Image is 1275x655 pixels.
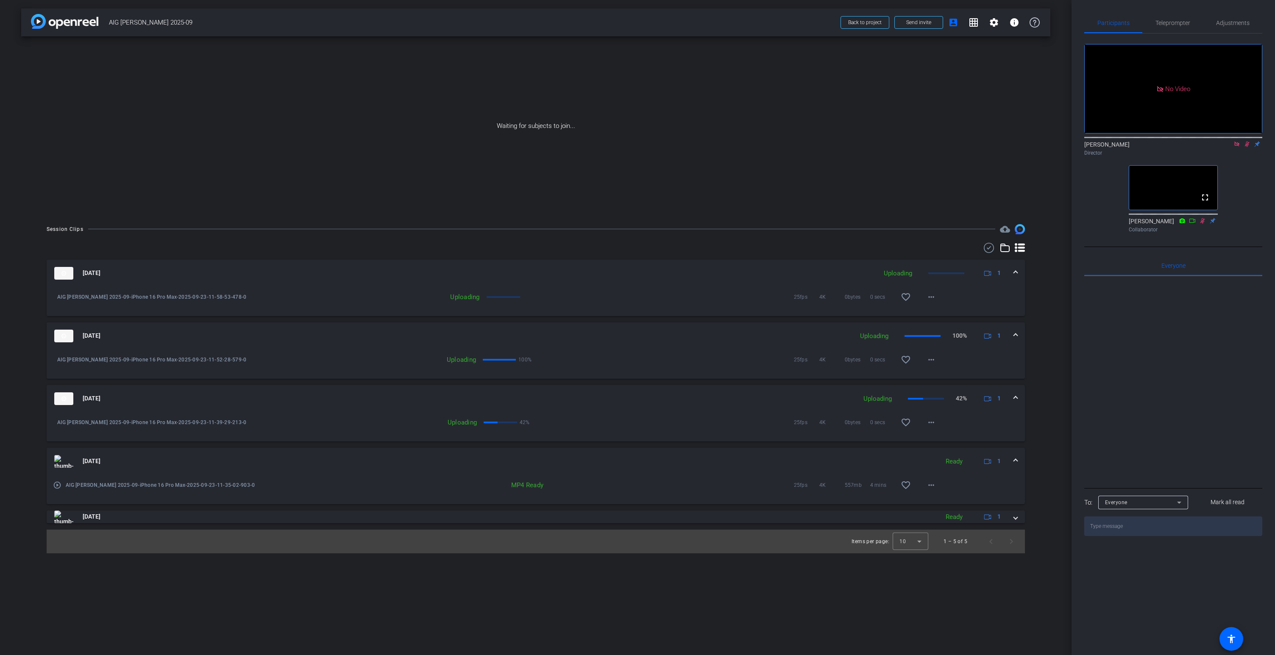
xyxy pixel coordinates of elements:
span: Back to project [848,19,882,25]
div: Uploading [304,418,481,427]
button: Next page [1001,531,1022,552]
span: [DATE] [83,457,100,466]
mat-icon: favorite_border [901,292,911,302]
img: thumb-nail [54,455,73,468]
span: AIG [PERSON_NAME] 2025-09-iPhone 16 Pro Max-2025-09-23-11-58-53-478-0 [57,293,304,301]
button: Mark all read [1193,495,1263,510]
span: Everyone [1161,263,1186,269]
div: To: [1084,498,1092,508]
mat-icon: account_box [948,17,958,28]
mat-icon: favorite_border [901,480,911,490]
span: 0 secs [870,293,896,301]
div: Session Clips [47,225,84,233]
span: 0bytes [845,293,870,301]
div: 1 – 5 of 5 [944,537,967,546]
div: thumb-nail[DATE]Ready1 [47,475,1025,504]
mat-icon: settings [989,17,999,28]
span: 25fps [794,418,819,427]
div: Uploading [304,293,484,301]
div: Director [1084,149,1262,157]
span: [DATE] [83,394,100,403]
span: AIG [PERSON_NAME] 2025-09-iPhone 16 Pro Max-2025-09-23-11-52-28-579-0 [57,355,304,364]
div: Ready [941,457,967,466]
span: Adjustments [1216,20,1250,26]
span: 1 [997,394,1001,403]
img: app-logo [31,14,98,29]
span: AIG [PERSON_NAME] 2025-09-iPhone 16 Pro Max-2025-09-23-11-35-02-903-0 [66,481,304,489]
mat-expansion-panel-header: thumb-nail[DATE]Ready1 [47,448,1025,475]
span: 1 [997,457,1001,466]
div: Uploading [859,394,896,404]
mat-expansion-panel-header: thumb-nail[DATE]Uploading42%1 [47,385,1025,412]
img: thumb-nail [54,267,73,280]
span: Participants [1097,20,1130,26]
div: [PERSON_NAME] [1129,217,1218,233]
span: Mark all read [1211,498,1244,507]
p: 100% [518,355,532,364]
mat-icon: more_horiz [926,480,936,490]
span: 25fps [794,355,819,364]
div: thumb-nail[DATE]Uploading42%1 [47,412,1025,441]
mat-icon: info [1009,17,1019,28]
button: Back to project [841,16,889,29]
span: Teleprompter [1155,20,1190,26]
span: 0 secs [870,355,896,364]
span: 0 secs [870,418,896,427]
div: Items per page: [852,537,889,546]
span: 4K [819,481,845,489]
span: 1 [997,331,1001,340]
span: 4K [819,418,845,427]
div: Waiting for subjects to join... [21,36,1050,216]
span: 557mb [845,481,870,489]
span: 0bytes [845,355,870,364]
span: 1 [997,512,1001,521]
span: [DATE] [83,269,100,278]
div: Uploading [856,331,893,341]
img: thumb-nail [54,511,73,523]
span: [DATE] [83,331,100,340]
span: 25fps [794,481,819,489]
div: Ready [941,512,967,522]
span: No Video [1165,85,1190,92]
mat-icon: accessibility [1226,634,1236,644]
p: 42% [520,418,530,427]
span: 4K [819,293,845,301]
mat-icon: play_circle_outline [53,481,61,489]
img: Session clips [1015,224,1025,234]
div: thumb-nail[DATE]Uploading100%1 [47,350,1025,379]
p: 42% [956,394,967,403]
div: Uploading [304,355,480,364]
mat-expansion-panel-header: thumb-nail[DATE]Ready1 [47,511,1025,523]
span: Destinations for your clips [1000,224,1010,234]
mat-icon: fullscreen [1200,192,1210,203]
div: MP4 Ready [435,481,548,489]
button: Previous page [981,531,1001,552]
span: 4 mins [870,481,896,489]
mat-icon: more_horiz [926,417,936,427]
mat-icon: more_horiz [926,292,936,302]
p: 100% [952,331,967,340]
img: thumb-nail [54,392,73,405]
div: Collaborator [1129,226,1218,233]
span: Everyone [1105,500,1127,505]
mat-expansion-panel-header: thumb-nail[DATE]Uploading100%1 [47,322,1025,350]
span: Send invite [906,19,931,26]
span: 25fps [794,293,819,301]
div: [PERSON_NAME] [1084,140,1262,157]
span: 0bytes [845,418,870,427]
img: thumb-nail [54,330,73,342]
mat-expansion-panel-header: thumb-nail[DATE]Uploading1 [47,260,1025,287]
span: 1 [997,269,1001,278]
span: [DATE] [83,512,100,521]
mat-icon: cloud_upload [1000,224,1010,234]
mat-icon: more_horiz [926,355,936,365]
span: AIG [PERSON_NAME] 2025-09 [109,14,835,31]
span: AIG [PERSON_NAME] 2025-09-iPhone 16 Pro Max-2025-09-23-11-39-29-213-0 [57,418,304,427]
mat-icon: favorite_border [901,355,911,365]
div: thumb-nail[DATE]Uploading1 [47,287,1025,316]
mat-icon: favorite_border [901,417,911,427]
button: Send invite [894,16,943,29]
div: Uploading [880,269,916,278]
span: 4K [819,355,845,364]
mat-icon: grid_on [969,17,979,28]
